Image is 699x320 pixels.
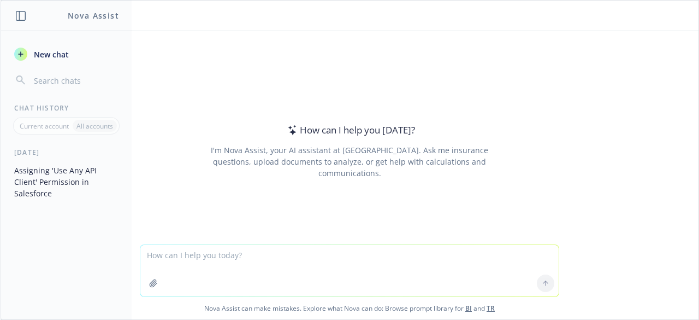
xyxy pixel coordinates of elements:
[285,123,415,137] div: How can I help you [DATE]?
[20,121,69,131] p: Current account
[10,161,123,202] button: Assigning 'Use Any API Client' Permission in Salesforce
[196,144,503,179] div: I'm Nova Assist, your AI assistant at [GEOGRAPHIC_DATA]. Ask me insurance questions, upload docum...
[1,103,132,113] div: Chat History
[1,148,132,157] div: [DATE]
[465,304,472,313] a: BI
[32,49,69,60] span: New chat
[5,297,694,319] span: Nova Assist can make mistakes. Explore what Nova can do: Browse prompt library for and
[68,10,119,21] h1: Nova Assist
[487,304,495,313] a: TR
[32,73,119,88] input: Search chats
[76,121,113,131] p: All accounts
[10,44,123,64] button: New chat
